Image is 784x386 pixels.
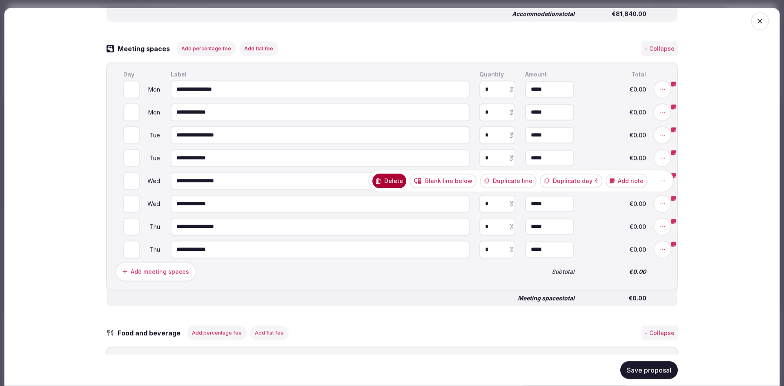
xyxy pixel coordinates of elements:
[540,174,602,188] button: Duplicate day 4
[115,262,196,281] button: Add meeting spaces
[141,155,161,161] div: Tue
[584,109,646,115] span: €0.00
[239,41,278,56] button: Add flat fee
[641,41,678,56] button: - Collapse
[141,132,161,138] div: Tue
[141,247,161,252] div: Thu
[141,201,161,207] div: Wed
[478,354,517,363] div: Quantity
[169,70,471,79] div: Label
[584,295,646,301] span: €0.00
[523,354,576,363] div: Amount
[372,174,406,188] button: Delete
[584,132,646,138] span: €0.00
[250,326,289,340] button: Add flat fee
[141,87,161,92] div: Mon
[584,224,646,230] span: €0.00
[584,155,646,161] span: €0.00
[584,87,646,92] span: €0.00
[169,354,471,363] div: Label
[410,174,477,188] button: Blank line below
[478,70,517,79] div: Quantity
[187,326,247,340] button: Add percentage fee
[122,354,163,363] div: Day
[114,328,189,338] h3: Food and beverage
[582,70,648,79] div: Total
[582,354,648,363] div: Total
[584,269,646,274] span: €0.00
[141,178,161,184] div: Wed
[141,109,161,115] div: Mon
[606,174,648,188] button: Add note
[131,268,189,276] div: Add meeting spaces
[620,361,678,379] button: Save proposal
[523,267,576,276] div: Subtotal
[122,70,163,79] div: Day
[584,201,646,207] span: €0.00
[114,44,178,54] h3: Meeting spaces
[176,41,236,56] button: Add percentage fee
[641,326,678,340] button: - Collapse
[523,70,576,79] div: Amount
[518,295,575,301] span: Meeting spaces total
[480,174,537,188] button: Duplicate line
[141,224,161,230] div: Thu
[584,247,646,252] span: €0.00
